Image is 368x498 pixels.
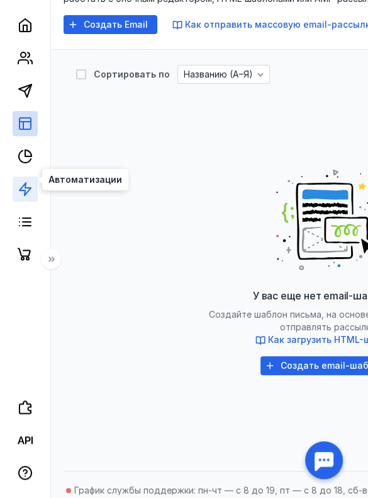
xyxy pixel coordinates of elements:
span: Автоматизации [48,175,122,184]
div: Сортировать по [94,70,170,79]
button: Создать Email [64,15,157,34]
button: Названию (А–Я) [177,65,270,84]
span: Создать Email [84,20,148,30]
span: Названию (А–Я) [184,69,253,80]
